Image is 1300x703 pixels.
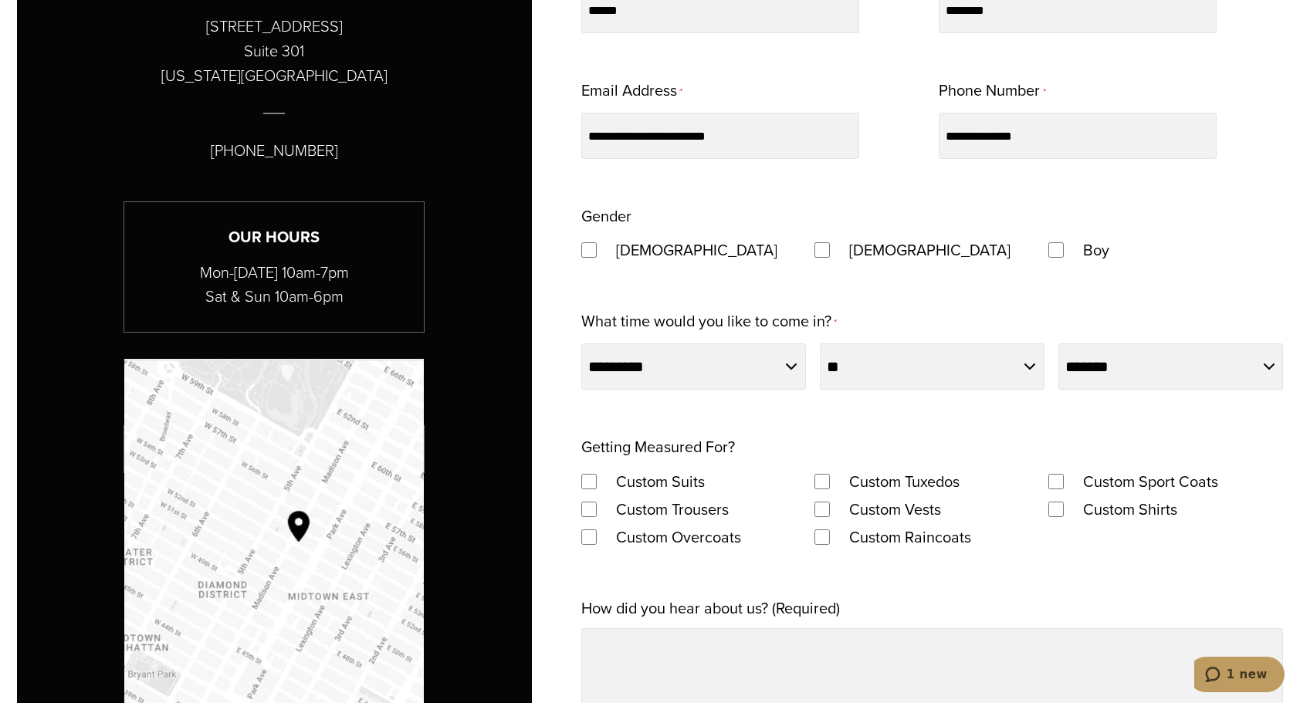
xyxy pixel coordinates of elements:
label: How did you hear about us? (Required) [581,594,840,622]
label: Custom Trousers [601,495,744,523]
label: Custom Suits [601,468,720,495]
label: Custom Overcoats [601,523,757,551]
label: Custom Sport Coats [1068,468,1234,495]
label: Custom Tuxedos [834,468,975,495]
label: [DEMOGRAPHIC_DATA] [601,236,793,264]
label: Custom Raincoats [834,523,987,551]
label: Email Address [581,76,682,106]
legend: Gender [581,202,631,230]
label: Boy [1068,236,1125,264]
label: Phone Number [939,76,1045,106]
p: [PHONE_NUMBER] [211,138,338,163]
p: [STREET_ADDRESS] Suite 301 [US_STATE][GEOGRAPHIC_DATA] [161,14,388,88]
label: Custom Vests [834,495,956,523]
label: What time would you like to come in? [581,307,837,337]
iframe: Opens a widget where you can chat to one of our agents [1194,657,1285,695]
label: Custom Shirts [1068,495,1193,523]
h3: Our Hours [124,225,424,249]
p: Mon-[DATE] 10am-7pm Sat & Sun 10am-6pm [124,261,424,309]
label: [DEMOGRAPHIC_DATA] [834,236,1026,264]
legend: Getting Measured For? [581,433,735,461]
